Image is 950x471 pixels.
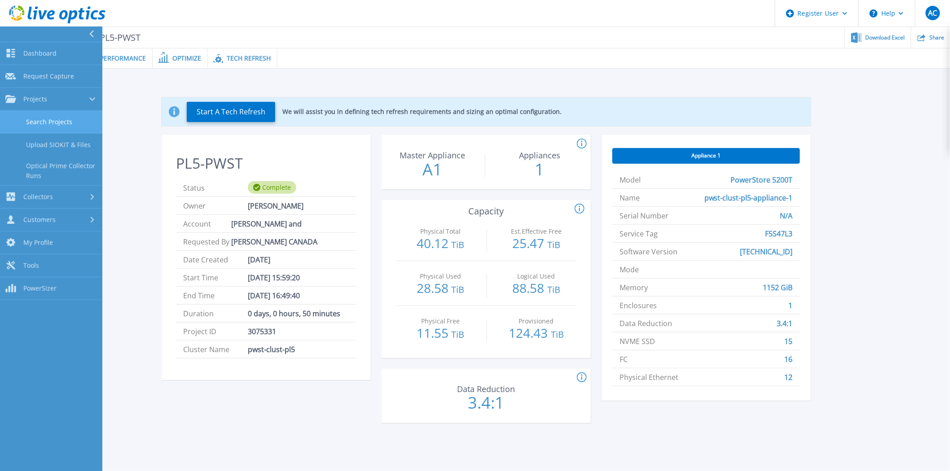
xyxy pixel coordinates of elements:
p: Provisioned [498,318,574,324]
span: Requested By [183,233,248,250]
p: Physical Free [403,318,479,324]
span: Owner [183,197,248,214]
span: TiB [452,283,465,296]
span: Date Created [183,251,248,268]
span: NVME SSD [620,332,655,350]
span: PL5-PWST [94,32,141,43]
span: 3.4:1 [777,314,793,332]
span: Tech Refresh [227,55,271,61]
span: Serial Number [620,207,669,224]
span: pwst-clust-pl5 [248,340,295,358]
span: Status [183,179,248,196]
span: 1 [789,297,793,314]
h2: PL5-PWST [176,155,356,172]
span: 1152 GiB [763,279,793,296]
span: Optimize [172,55,201,61]
p: 3.4:1 [436,395,537,411]
span: pwst-clust-pl5-appliance-1 [704,189,793,206]
span: 3075331 [248,323,276,340]
p: Physical Total [403,228,479,235]
span: 16 [785,350,793,368]
span: Name [620,189,640,206]
span: [PERSON_NAME] [248,197,303,214]
span: My Profile [23,239,53,247]
span: Collectors [23,193,53,201]
span: Performance [100,55,146,61]
span: Data Reduction [620,314,672,332]
p: 40.12 [400,237,481,251]
p: Est.Effective Free [498,228,574,235]
span: TiB [452,239,465,251]
p: 88.58 [496,282,576,296]
span: [DATE] 15:59:20 [248,269,300,286]
p: 28.58 [400,282,481,296]
span: 15 [785,332,793,350]
span: TiB [547,239,560,251]
span: [PERSON_NAME] and [PERSON_NAME] CANADA [231,215,349,232]
span: Account [183,215,231,232]
p: Logical Used [498,273,574,279]
span: Customers [23,216,56,224]
p: Physical Used [403,273,479,279]
span: Service Tag [620,225,658,242]
span: Start Time [183,269,248,286]
div: , [22,69,950,462]
span: Dashboard [23,49,57,57]
span: Physical Ethernet [620,368,678,386]
span: Projects [23,95,47,103]
span: TiB [551,328,564,340]
span: Memory [620,279,648,296]
span: Request Capture [23,72,74,80]
p: Appliances [492,151,588,159]
span: Enclosures [620,297,657,314]
span: TiB [452,328,465,340]
p: 124.43 [496,327,576,341]
span: Mode [620,261,639,278]
span: 12 [785,368,793,386]
span: PowerStore 5200T [731,171,793,188]
span: Appliance 1 [692,152,721,159]
span: Share [929,35,944,40]
span: Cluster Name [183,340,248,358]
p: 1 [490,161,590,178]
span: 0 days, 0 hours, 50 minutes [248,305,340,322]
p: Master Appliance [385,151,481,159]
span: Tools [23,262,39,270]
span: FC [620,350,628,368]
p: 25.47 [496,237,576,251]
p: We will assist you in defining tech refresh requirements and sizing an optimal configuration. [282,108,562,115]
span: Download Excel [866,35,905,40]
span: Project ID [183,323,248,340]
span: [TECHNICAL_ID] [740,243,793,260]
span: AC [928,9,937,17]
span: [DATE] [248,251,270,268]
span: [DATE] 16:49:40 [248,287,300,304]
span: PowerSizer [23,284,57,292]
span: F5S47L3 [765,225,793,242]
button: Start A Tech Refresh [187,102,275,122]
span: End Time [183,287,248,304]
p: A1 [383,161,483,178]
span: Duration [183,305,248,322]
p: 11.55 [400,327,481,341]
span: Model [620,171,641,188]
p: Data Reduction [438,385,534,393]
div: Complete [248,181,296,194]
span: Software Version [620,243,677,260]
span: N/A [780,207,793,224]
span: TiB [547,283,560,296]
